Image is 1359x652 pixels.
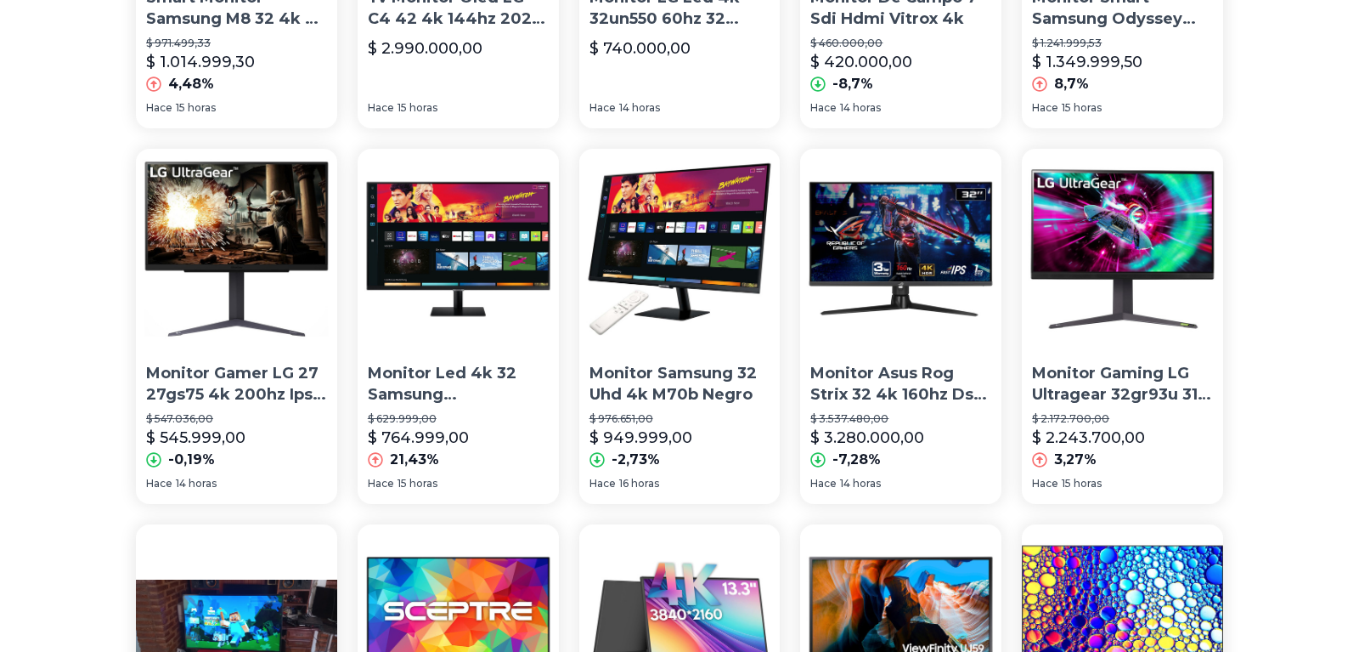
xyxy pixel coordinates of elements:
[368,101,394,115] span: Hace
[146,426,245,450] p: $ 545.999,00
[619,477,659,490] span: 16 horas
[589,412,770,426] p: $ 976.651,00
[810,363,991,405] p: Monitor Asus Rog Strix 32 4k 160hz Dsc Gaming Xg32uq G-sync
[176,101,216,115] span: 15 horas
[136,149,337,350] img: Monitor Gamer LG 27 27gs75 4k 200hz Ips Hdmi D-port
[589,426,692,450] p: $ 949.999,00
[832,74,873,94] p: -8,7%
[579,149,781,504] a: Monitor Samsung 32 Uhd 4k M70b Negro Monitor Samsung 32 Uhd 4k M70b Negro$ 976.651,00$ 949.999,00...
[1032,412,1213,426] p: $ 2.172.700,00
[146,412,327,426] p: $ 547.036,00
[368,363,549,405] p: Monitor Led 4k 32 Samsung Ls32bm700ulczb Gamer Negro
[1022,149,1223,350] img: Monitor Gaming LG Ultragear 32gr93u 31.5 4k 144hz
[1032,477,1058,490] span: Hace
[368,426,469,450] p: $ 764.999,00
[1032,426,1145,450] p: $ 2.243.700,00
[146,37,327,50] p: $ 971.499,33
[810,412,991,426] p: $ 3.537.480,00
[840,477,881,490] span: 14 horas
[136,149,337,504] a: Monitor Gamer LG 27 27gs75 4k 200hz Ips Hdmi D-portMonitor Gamer LG 27 27gs75 4k 200hz Ips Hdmi D...
[810,477,837,490] span: Hace
[1032,363,1213,405] p: Monitor Gaming LG Ultragear 32gr93u 31.5 4k 144hz
[840,101,881,115] span: 14 horas
[800,149,1001,350] img: Monitor Asus Rog Strix 32 4k 160hz Dsc Gaming Xg32uq G-sync
[146,50,255,74] p: $ 1.014.999,30
[368,477,394,490] span: Hace
[1022,149,1223,504] a: Monitor Gaming LG Ultragear 32gr93u 31.5 4k 144hzMonitor Gaming LG Ultragear 32gr93u 31.5 4k 144h...
[368,412,549,426] p: $ 629.999,00
[368,37,482,60] p: $ 2.990.000,00
[810,50,912,74] p: $ 420.000,00
[810,37,991,50] p: $ 460.000,00
[1054,450,1097,470] p: 3,27%
[146,477,172,490] span: Hace
[589,101,616,115] span: Hace
[358,149,559,504] a: Monitor Led 4k 32 Samsung Ls32bm700ulczb Gamer NegroMonitor Led 4k 32 Samsung Ls32bm700ulczb Game...
[619,101,660,115] span: 14 horas
[168,74,214,94] p: 4,48%
[146,101,172,115] span: Hace
[398,101,437,115] span: 15 horas
[1054,74,1089,94] p: 8,7%
[800,149,1001,504] a: Monitor Asus Rog Strix 32 4k 160hz Dsc Gaming Xg32uq G-syncMonitor Asus Rog Strix 32 4k 160hz Dsc...
[176,477,217,490] span: 14 horas
[589,363,770,405] p: Monitor Samsung 32 Uhd 4k M70b Negro
[1062,477,1102,490] span: 15 horas
[1032,37,1213,50] p: $ 1.241.999,53
[358,149,559,350] img: Monitor Led 4k 32 Samsung Ls32bm700ulczb Gamer Negro
[1032,50,1142,74] p: $ 1.349.999,50
[390,450,439,470] p: 21,43%
[1062,101,1102,115] span: 15 horas
[146,363,327,405] p: Monitor Gamer LG 27 27gs75 4k 200hz Ips Hdmi D-port
[810,426,924,450] p: $ 3.280.000,00
[168,450,215,470] p: -0,19%
[810,101,837,115] span: Hace
[1032,101,1058,115] span: Hace
[832,450,881,470] p: -7,28%
[612,450,660,470] p: -2,73%
[398,477,437,490] span: 15 horas
[579,149,781,350] img: Monitor Samsung 32 Uhd 4k M70b Negro
[589,37,691,60] p: $ 740.000,00
[589,477,616,490] span: Hace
